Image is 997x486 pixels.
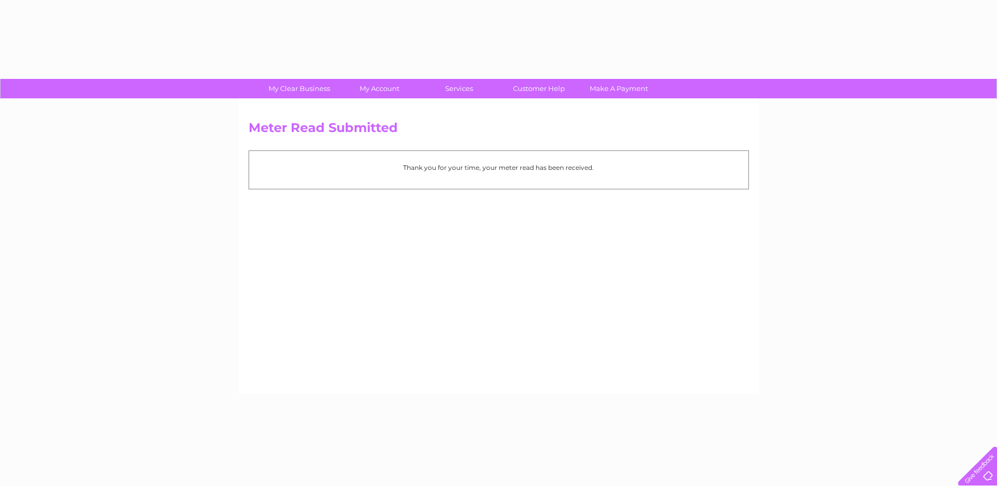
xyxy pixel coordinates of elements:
[336,79,423,98] a: My Account
[249,120,749,140] h2: Meter Read Submitted
[575,79,662,98] a: Make A Payment
[254,163,743,173] p: Thank you for your time, your meter read has been received.
[256,79,343,98] a: My Clear Business
[496,79,582,98] a: Customer Help
[416,79,502,98] a: Services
